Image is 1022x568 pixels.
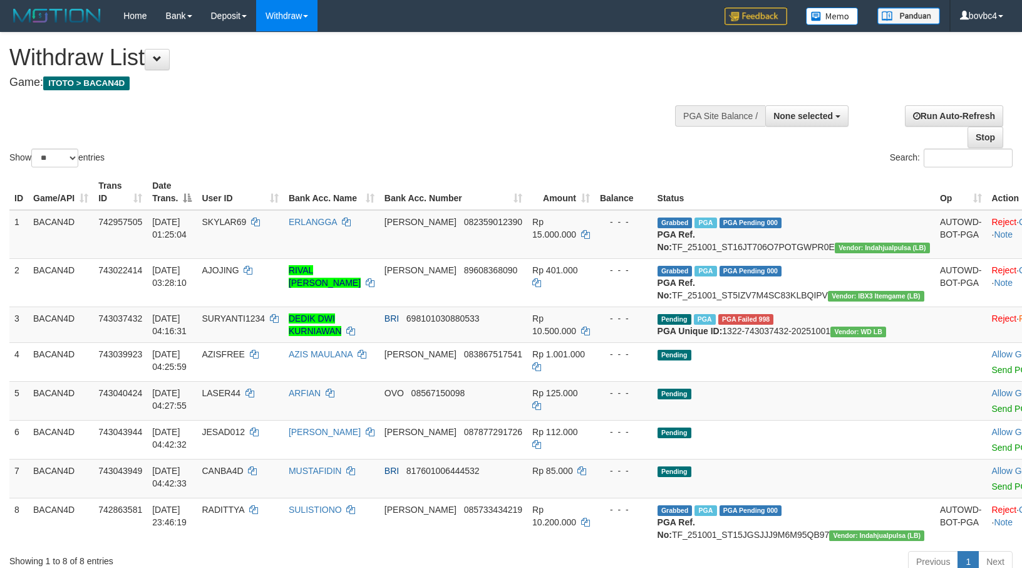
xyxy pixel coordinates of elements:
[600,387,648,399] div: - - -
[905,105,1003,127] a: Run Auto-Refresh
[694,314,716,325] span: Marked by bovbc4
[28,498,93,546] td: BACAN4D
[385,313,399,323] span: BRI
[992,265,1017,275] a: Reject
[28,342,93,381] td: BACAN4D
[532,217,576,239] span: Rp 15.000.000
[9,258,28,307] td: 2
[595,174,653,210] th: Balance
[600,216,648,228] div: - - -
[152,388,187,411] span: [DATE] 04:27:55
[385,466,399,476] span: BRI
[98,349,142,359] span: 743039923
[992,217,1017,227] a: Reject
[600,465,648,477] div: - - -
[658,389,691,399] span: Pending
[532,427,577,437] span: Rp 112.000
[9,381,28,420] td: 5
[9,149,105,167] label: Show entries
[532,313,576,336] span: Rp 10.500.000
[98,427,142,437] span: 743043944
[28,174,93,210] th: Game/API: activate to sort column ascending
[806,8,859,25] img: Button%20Memo.svg
[385,505,457,515] span: [PERSON_NAME]
[406,313,480,323] span: Copy 698101030880533 to clipboard
[289,505,342,515] a: SULISTIONO
[600,503,648,516] div: - - -
[385,349,457,359] span: [PERSON_NAME]
[289,349,353,359] a: AZIS MAULANA
[385,388,404,398] span: OVO
[9,174,28,210] th: ID
[411,388,465,398] span: Copy 08567150098 to clipboard
[835,243,930,253] span: Vendor URL: https://dashboard.q2checkout.com/secure
[527,174,595,210] th: Amount: activate to sort column ascending
[289,466,342,476] a: MUSTAFIDIN
[28,381,93,420] td: BACAN4D
[9,342,28,381] td: 4
[202,349,244,359] span: AZISFREE
[28,459,93,498] td: BACAN4D
[600,312,648,325] div: - - -
[28,307,93,342] td: BACAN4D
[385,427,457,437] span: [PERSON_NAME]
[653,258,935,307] td: TF_251001_ST5IZV7M4SC83KLBQIPV
[28,420,93,459] td: BACAN4D
[9,420,28,459] td: 6
[464,265,518,275] span: Copy 89608368090 to clipboard
[994,229,1013,239] a: Note
[31,149,78,167] select: Showentries
[289,313,342,336] a: DEDIK DWI KURNIAWAN
[289,388,321,398] a: ARFIAN
[9,210,28,259] td: 1
[992,505,1017,515] a: Reject
[653,307,935,342] td: 1322-743037432-20251001
[202,427,244,437] span: JESAD012
[830,327,886,337] span: Vendor URL: https://dashboard.q2checkout.com/secure
[93,174,147,210] th: Trans ID: activate to sort column ascending
[658,428,691,438] span: Pending
[202,265,239,275] span: AJOJING
[9,307,28,342] td: 3
[658,314,691,325] span: Pending
[152,505,187,527] span: [DATE] 23:46:19
[653,174,935,210] th: Status
[828,291,924,302] span: Vendor URL: https://dashboard.q2checkout.com/secure
[98,265,142,275] span: 743022414
[385,217,457,227] span: [PERSON_NAME]
[202,388,240,398] span: LASER44
[28,210,93,259] td: BACAN4D
[9,76,669,89] h4: Game:
[935,498,987,546] td: AUTOWD-BOT-PGA
[98,466,142,476] span: 743043949
[658,326,723,336] b: PGA Unique ID:
[147,174,197,210] th: Date Trans.: activate to sort column descending
[924,149,1013,167] input: Search:
[197,174,283,210] th: User ID: activate to sort column ascending
[694,505,716,516] span: Marked by bovbc4
[152,427,187,450] span: [DATE] 04:42:32
[720,505,782,516] span: PGA Pending
[935,258,987,307] td: AUTOWD-BOT-PGA
[829,530,924,541] span: Vendor URL: https://dashboard.q2checkout.com/secure
[765,105,849,127] button: None selected
[98,388,142,398] span: 743040424
[464,427,522,437] span: Copy 087877291726 to clipboard
[773,111,833,121] span: None selected
[968,127,1003,148] a: Stop
[935,210,987,259] td: AUTOWD-BOT-PGA
[98,505,142,515] span: 742863581
[658,229,695,252] b: PGA Ref. No:
[658,218,693,228] span: Grabbed
[658,350,691,360] span: Pending
[653,210,935,259] td: TF_251001_ST16JT706O7POTGWPR0E
[720,218,782,228] span: PGA Pending
[994,278,1013,288] a: Note
[658,278,695,300] b: PGA Ref. No:
[532,466,573,476] span: Rp 85.000
[28,258,93,307] td: BACAN4D
[9,459,28,498] td: 7
[379,174,527,210] th: Bank Acc. Number: activate to sort column ascending
[202,466,243,476] span: CANBA4D
[43,76,130,90] span: ITOTO > BACAN4D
